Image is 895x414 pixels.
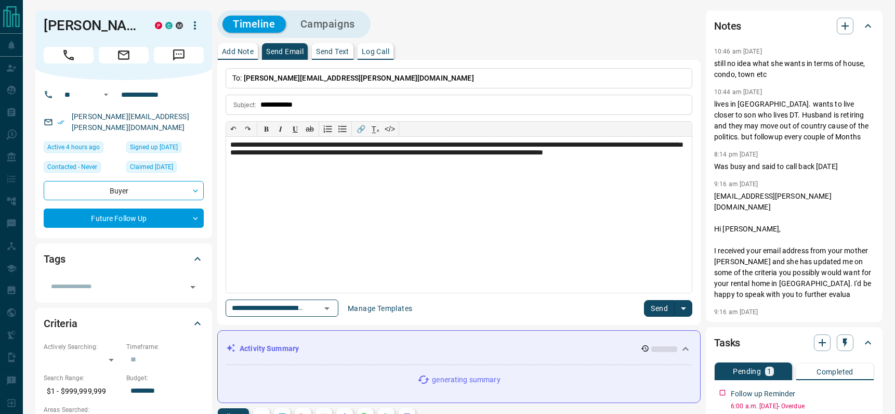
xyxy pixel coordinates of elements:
div: Tags [44,247,204,271]
span: Active 4 hours ago [47,142,100,152]
p: lives in [GEOGRAPHIC_DATA]. wants to live closer to son who lives DT. Husband is retiring and the... [714,99,874,143]
button: 🔗 [353,122,368,136]
div: condos.ca [165,22,173,29]
span: [PERSON_NAME][EMAIL_ADDRESS][PERSON_NAME][DOMAIN_NAME] [244,74,474,82]
h2: Criteria [44,315,77,332]
p: Completed [817,368,853,376]
p: 9:16 am [DATE] [714,180,758,188]
p: 1 [767,368,771,375]
span: Message [154,47,204,63]
button: ↶ [226,122,241,136]
p: 9:16 am [DATE] [714,308,758,316]
span: Signed up [DATE] [130,142,178,152]
p: Search Range: [44,373,121,383]
p: Activity Summary [240,343,299,354]
p: generating summary [432,374,500,385]
div: Future Follow Up [44,209,204,228]
p: still no idea what she wants in terms of house, condo, town etc [714,58,874,80]
p: 10:44 am [DATE] [714,88,762,96]
div: split button [644,300,692,317]
button: Open [320,301,334,316]
div: Wed Aug 13 2025 [44,141,121,156]
p: 10:46 am [DATE] [714,48,762,55]
button: Manage Templates [341,300,418,317]
button: Numbered list [321,122,335,136]
span: Contacted - Never [47,162,97,172]
p: Add Note [222,48,254,55]
button: Timeline [222,16,286,33]
p: Follow up Reminder [731,389,795,399]
p: [EMAIL_ADDRESS][PERSON_NAME][DOMAIN_NAME] Hi [PERSON_NAME], I received your email address from yo... [714,191,874,300]
h1: [PERSON_NAME] [44,17,139,34]
p: Timeframe: [126,342,204,352]
button: T̲ₓ [368,122,383,136]
a: [PERSON_NAME][EMAIL_ADDRESS][PERSON_NAME][DOMAIN_NAME] [72,112,189,132]
div: Tue Jun 12 2018 [126,141,204,156]
h2: Tasks [714,334,740,351]
button: Bullet list [335,122,350,136]
p: Log Call [362,48,389,55]
p: Budget: [126,373,204,383]
p: Actively Searching: [44,342,121,352]
button: ab [302,122,317,136]
span: Email [99,47,149,63]
button: </> [383,122,397,136]
div: Notes [714,14,874,38]
p: Subject: [233,100,256,110]
div: property.ca [155,22,162,29]
p: 8:14 pm [DATE] [714,151,758,158]
h2: Notes [714,18,741,34]
button: Campaigns [290,16,365,33]
button: Send [644,300,675,317]
p: Send Email [266,48,304,55]
div: mrloft.ca [176,22,183,29]
p: Send Text [316,48,349,55]
div: Buyer [44,181,204,200]
p: To: [226,68,692,88]
span: Claimed [DATE] [130,162,173,172]
div: Criteria [44,311,204,336]
p: 6:00 a.m. [DATE] - Overdue [731,402,874,411]
button: ↷ [241,122,255,136]
div: Sat Sep 02 2023 [126,161,204,176]
svg: Email Verified [57,119,64,126]
div: Activity Summary [226,339,692,358]
span: Call [44,47,94,63]
p: Was busy and said to call back [DATE] [714,161,874,172]
p: $1 - $999,999,999 [44,383,121,400]
s: ab [306,125,314,133]
button: 𝑰 [273,122,288,136]
div: Tasks [714,330,874,355]
button: Open [100,88,112,101]
button: 𝐁 [259,122,273,136]
h2: Tags [44,251,65,267]
button: Open [186,280,200,294]
p: Pending [733,368,761,375]
button: 𝐔 [288,122,302,136]
span: 𝐔 [293,125,298,133]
